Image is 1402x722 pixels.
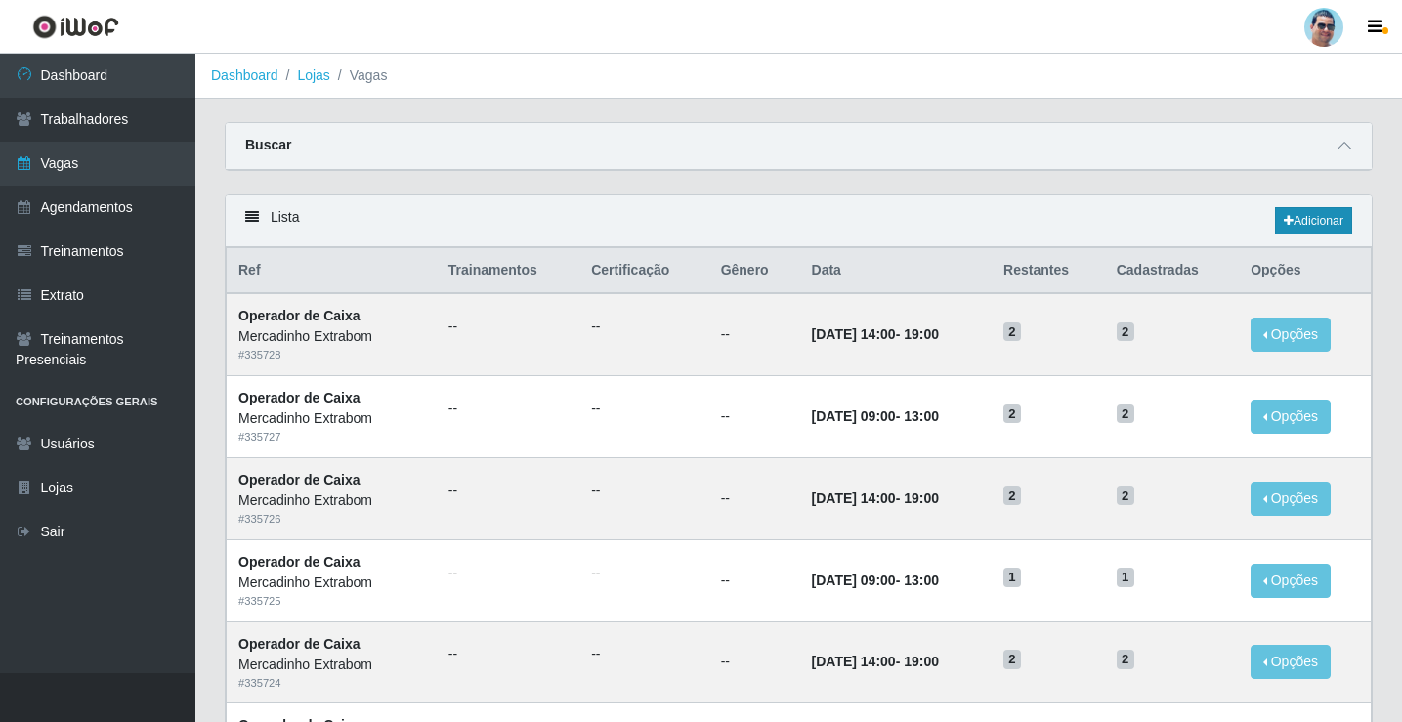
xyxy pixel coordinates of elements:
div: Mercadinho Extrabom [238,408,425,429]
span: 2 [1003,322,1021,342]
img: CoreUI Logo [32,15,119,39]
ul: -- [591,644,698,664]
time: 13:00 [904,573,939,588]
strong: Operador de Caixa [238,308,361,323]
span: 2 [1117,404,1134,424]
span: 1 [1003,568,1021,587]
time: 19:00 [904,490,939,506]
div: # 335727 [238,429,425,446]
strong: - [812,326,939,342]
ul: -- [591,399,698,419]
strong: Operador de Caixa [238,390,361,405]
time: 19:00 [904,654,939,669]
th: Opções [1239,248,1371,294]
nav: breadcrumb [195,54,1402,99]
button: Opções [1251,400,1331,434]
span: 2 [1003,486,1021,505]
td: -- [709,539,800,621]
a: Dashboard [211,67,278,83]
strong: - [812,654,939,669]
a: Lojas [297,67,329,83]
th: Trainamentos [437,248,579,294]
ul: -- [591,317,698,337]
time: [DATE] 14:00 [812,654,896,669]
div: # 335726 [238,511,425,528]
li: Vagas [330,65,388,86]
td: -- [709,293,800,375]
div: Mercadinho Extrabom [238,655,425,675]
ul: -- [448,644,568,664]
span: 2 [1117,650,1134,669]
th: Cadastradas [1105,248,1239,294]
button: Opções [1251,318,1331,352]
time: [DATE] 14:00 [812,326,896,342]
strong: - [812,573,939,588]
th: Restantes [992,248,1105,294]
th: Gênero [709,248,800,294]
th: Certificação [579,248,709,294]
div: # 335724 [238,675,425,692]
strong: - [812,490,939,506]
span: 2 [1003,404,1021,424]
a: Adicionar [1275,207,1352,234]
div: # 335728 [238,347,425,363]
div: Lista [226,195,1372,247]
strong: Operador de Caixa [238,636,361,652]
strong: - [812,408,939,424]
strong: Operador de Caixa [238,554,361,570]
td: -- [709,457,800,539]
ul: -- [448,399,568,419]
time: [DATE] 09:00 [812,408,896,424]
time: [DATE] 09:00 [812,573,896,588]
div: Mercadinho Extrabom [238,490,425,511]
th: Ref [227,248,437,294]
span: 2 [1003,650,1021,669]
ul: -- [448,481,568,501]
ul: -- [591,481,698,501]
div: Mercadinho Extrabom [238,573,425,593]
div: Mercadinho Extrabom [238,326,425,347]
td: -- [709,376,800,458]
button: Opções [1251,645,1331,679]
span: 1 [1117,568,1134,587]
span: 2 [1117,322,1134,342]
button: Opções [1251,564,1331,598]
button: Opções [1251,482,1331,516]
strong: Buscar [245,137,291,152]
ul: -- [448,563,568,583]
time: [DATE] 14:00 [812,490,896,506]
th: Data [800,248,993,294]
ul: -- [448,317,568,337]
time: 13:00 [904,408,939,424]
time: 19:00 [904,326,939,342]
strong: Operador de Caixa [238,472,361,488]
div: # 335725 [238,593,425,610]
ul: -- [591,563,698,583]
td: -- [709,621,800,703]
span: 2 [1117,486,1134,505]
